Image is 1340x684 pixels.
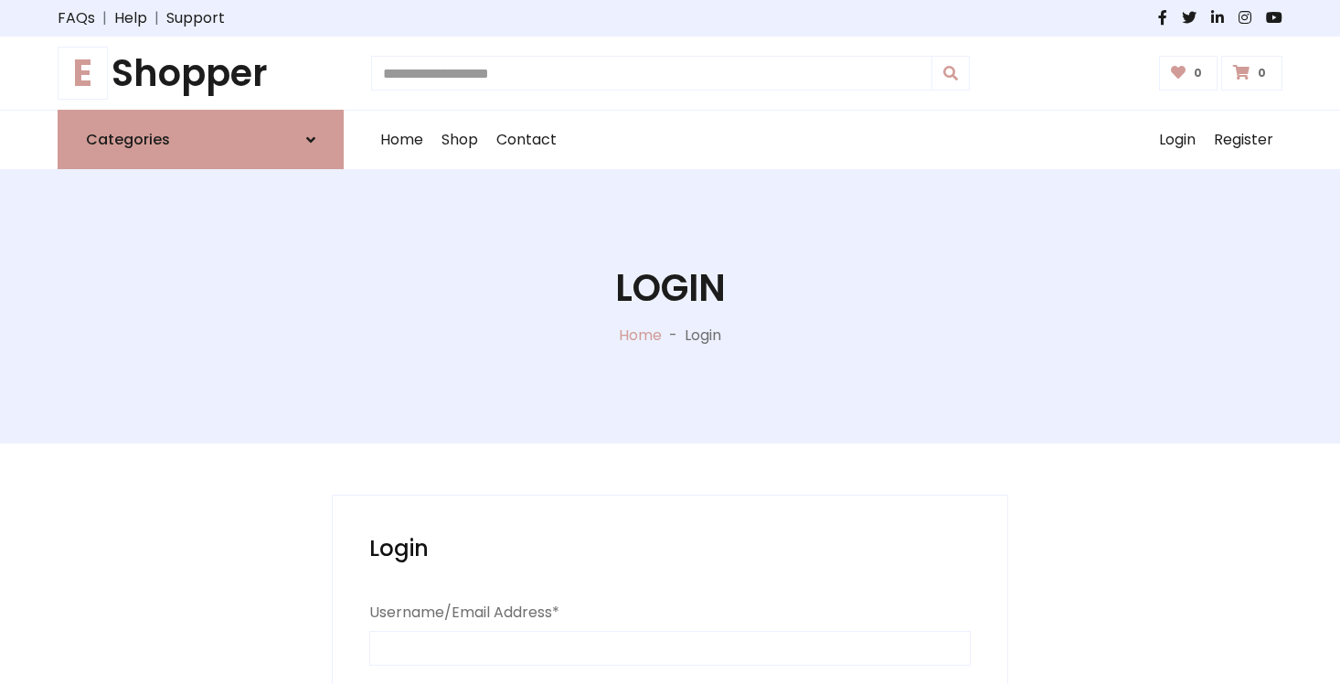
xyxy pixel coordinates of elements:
[147,7,166,29] span: |
[95,7,114,29] span: |
[369,602,559,624] label: Username/Email Address*
[1253,65,1271,81] span: 0
[371,111,432,169] a: Home
[619,325,662,346] a: Home
[1205,111,1282,169] a: Register
[432,111,487,169] a: Shop
[58,7,95,29] a: FAQs
[487,111,566,169] a: Contact
[86,131,170,148] h6: Categories
[1159,56,1218,91] a: 0
[166,7,225,29] a: Support
[58,51,344,95] h1: Shopper
[615,266,726,310] h1: Login
[58,110,344,169] a: Categories
[58,51,344,95] a: EShopper
[1189,65,1207,81] span: 0
[662,325,685,347] p: -
[58,47,108,100] span: E
[369,532,971,565] h2: Login
[114,7,147,29] a: Help
[1150,111,1205,169] a: Login
[685,325,721,347] p: Login
[1221,56,1282,91] a: 0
